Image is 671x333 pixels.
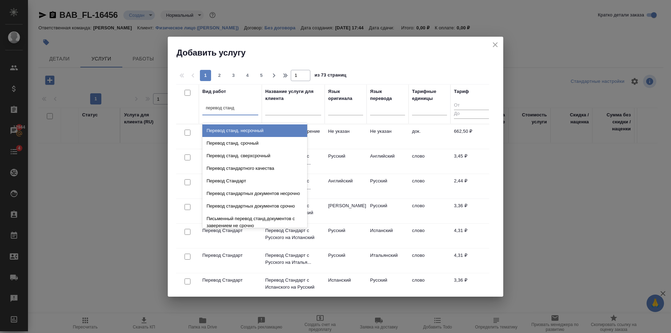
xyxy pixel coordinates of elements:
[367,273,409,298] td: Русский
[450,174,492,198] td: 2,44 ₽
[454,88,469,95] div: Тариф
[228,70,239,81] button: 3
[256,70,267,81] button: 5
[450,149,492,174] td: 3,45 ₽
[409,224,450,248] td: слово
[409,149,450,174] td: слово
[202,227,258,234] p: Перевод Стандарт
[214,70,225,81] button: 2
[202,175,307,187] div: Перевод Стандарт
[265,227,321,241] p: Перевод Стандарт с Русского на Испанский
[265,277,321,291] p: Перевод Стандарт с Испанского на Русский
[409,174,450,198] td: слово
[242,72,253,79] span: 4
[450,199,492,223] td: 3,36 ₽
[176,47,503,58] h2: Добавить услугу
[202,212,307,232] div: Письменный перевод станд.документов с заверением не срочно
[202,200,307,212] div: Перевод стандартных документов срочно
[367,149,409,174] td: Английский
[325,199,367,223] td: [PERSON_NAME]
[202,162,307,175] div: Перевод стандартного качества
[412,88,447,102] div: Тарифные единицы
[202,88,226,95] div: Вид работ
[325,149,367,174] td: Русский
[450,124,492,149] td: 662,50 ₽
[409,124,450,149] td: док.
[202,124,307,137] div: Перевод станд. несрочный
[325,124,367,149] td: Не указан
[367,174,409,198] td: Русский
[450,224,492,248] td: 4,31 ₽
[315,71,346,81] span: из 73 страниц
[202,137,307,150] div: Перевод станд. срочный
[367,199,409,223] td: Русский
[328,88,363,102] div: Язык оригинала
[214,72,225,79] span: 2
[454,101,489,110] input: От
[325,174,367,198] td: Английский
[265,88,321,102] div: Название услуги для клиента
[370,88,405,102] div: Язык перевода
[265,252,321,266] p: Перевод Стандарт с Русского на Италья...
[367,224,409,248] td: Испанский
[367,248,409,273] td: Итальянский
[450,248,492,273] td: 4,31 ₽
[202,252,258,259] p: Перевод Стандарт
[325,273,367,298] td: Испанский
[490,39,500,50] button: close
[202,187,307,200] div: Перевод стандартных документов несрочно
[409,273,450,298] td: слово
[256,72,267,79] span: 5
[367,124,409,149] td: Не указан
[242,70,253,81] button: 4
[409,248,450,273] td: слово
[325,248,367,273] td: Русский
[325,224,367,248] td: Русский
[454,110,489,118] input: До
[409,199,450,223] td: слово
[228,72,239,79] span: 3
[450,273,492,298] td: 3,36 ₽
[202,277,258,284] p: Перевод Стандарт
[202,150,307,162] div: Перевод станд. сверхсрочный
